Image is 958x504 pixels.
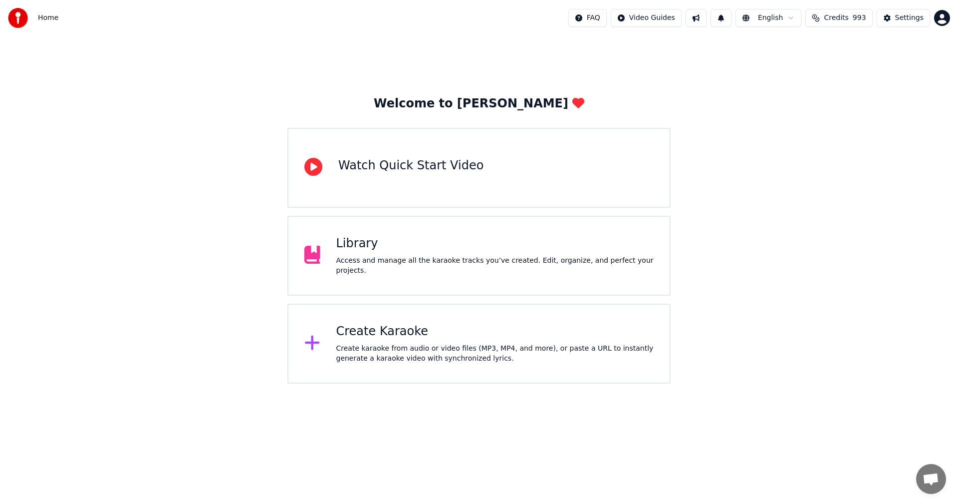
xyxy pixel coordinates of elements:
button: Settings [877,9,930,27]
div: Settings [895,13,924,23]
span: Home [38,13,58,23]
div: Access and manage all the karaoke tracks you’ve created. Edit, organize, and perfect your projects. [336,256,654,276]
img: youka [8,8,28,28]
span: Credits [824,13,848,23]
span: 993 [853,13,866,23]
nav: breadcrumb [38,13,58,23]
div: Welcome to [PERSON_NAME] [374,96,584,112]
button: FAQ [568,9,607,27]
div: Watch Quick Start Video [338,158,483,174]
div: Create Karaoke [336,324,654,340]
div: Create karaoke from audio or video files (MP3, MP4, and more), or paste a URL to instantly genera... [336,344,654,364]
div: Library [336,236,654,252]
button: Video Guides [611,9,682,27]
button: Credits993 [805,9,872,27]
a: Avoin keskustelu [916,464,946,494]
